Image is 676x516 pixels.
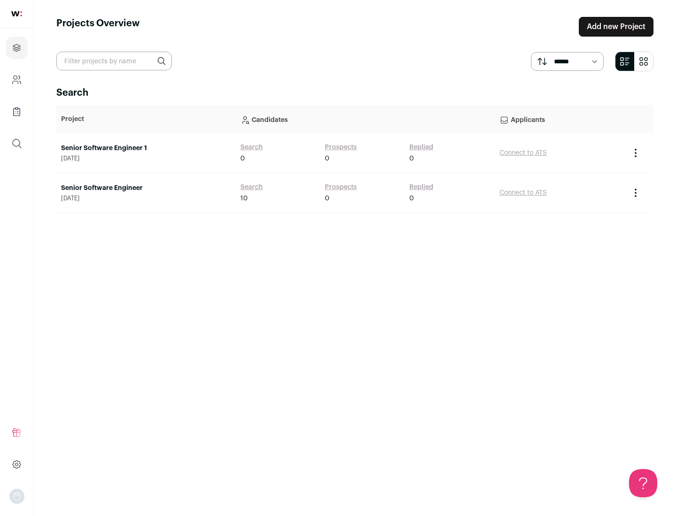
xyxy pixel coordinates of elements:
h2: Search [56,86,653,99]
a: Company and ATS Settings [6,68,28,91]
a: Prospects [325,182,357,192]
span: 0 [409,154,414,163]
button: Project Actions [630,187,641,198]
button: Project Actions [630,147,641,159]
span: 10 [240,194,248,203]
a: Replied [409,182,433,192]
a: Company Lists [6,100,28,123]
img: nopic.png [9,489,24,504]
a: Prospects [325,143,357,152]
a: Replied [409,143,433,152]
a: Add new Project [579,17,653,37]
button: Open dropdown [9,489,24,504]
span: 0 [240,154,245,163]
p: Candidates [240,110,490,129]
a: Connect to ATS [499,150,547,156]
a: Projects [6,37,28,59]
a: Senior Software Engineer 1 [61,144,231,153]
span: 0 [325,154,330,163]
img: wellfound-shorthand-0d5821cbd27db2630d0214b213865d53afaa358527fdda9d0ea32b1df1b89c2c.svg [11,11,22,16]
a: Connect to ATS [499,190,547,196]
a: Search [240,143,263,152]
span: 0 [409,194,414,203]
a: Search [240,182,263,192]
a: Senior Software Engineer [61,183,231,193]
iframe: Toggle Customer Support [629,469,657,497]
span: 0 [325,194,330,203]
p: Project [61,114,231,124]
span: [DATE] [61,195,231,202]
span: [DATE] [61,155,231,162]
h1: Projects Overview [56,17,140,37]
input: Filter projects by name [56,52,172,70]
p: Applicants [499,110,621,129]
